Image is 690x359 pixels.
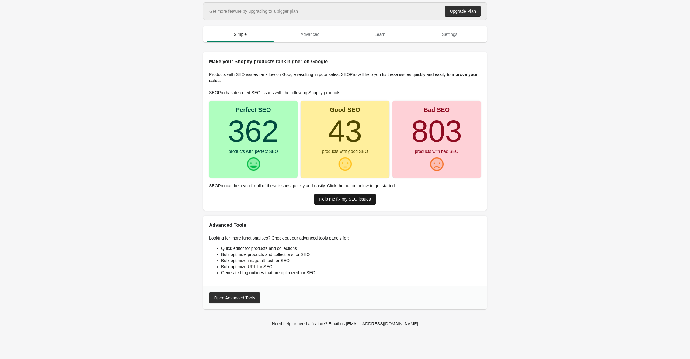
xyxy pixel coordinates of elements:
[221,251,481,257] li: Bulk optimize products and collections for SEO
[221,270,481,276] li: Generate blog outlines that are optimized for SEO
[330,107,360,113] div: Good SEO
[345,26,415,42] button: Learn
[209,222,481,229] h2: Advanced Tools
[209,90,481,96] p: SEOPro has detected SEO issues with the following Shopify products:
[207,29,274,40] span: Simple
[228,114,279,148] turbo-frame: 362
[328,114,362,148] turbo-frame: 43
[319,197,371,202] div: Help me fix my SEO issues
[203,229,487,286] div: Looking for more functionalities? Check out our advanced tools panels for:
[415,26,485,42] button: Settings
[445,6,481,17] a: Upgrade Plan
[346,321,418,326] div: [EMAIL_ADDRESS][DOMAIN_NAME]
[205,26,275,42] button: Simple
[214,295,255,300] div: Open Advanced Tools
[424,107,450,113] div: Bad SEO
[236,107,271,113] div: Perfect SEO
[221,264,481,270] li: Bulk optimize URL for SEO
[343,318,420,329] a: [EMAIL_ADDRESS][DOMAIN_NAME]
[415,149,458,154] div: products with bad SEO
[221,257,481,264] li: Bulk optimize image alt-text for SEO
[346,29,414,40] span: Learn
[275,26,345,42] button: Advanced
[221,245,481,251] li: Quick editor for products and collections
[272,320,418,327] div: Need help or need a feature? Email us:
[228,149,278,154] div: products with perfect SEO
[314,194,376,205] a: Help me fix my SEO issues
[209,58,481,65] h2: Make your Shopify products rank higher on Google
[411,114,462,148] turbo-frame: 803
[209,8,298,14] div: Get more feature by upgrading to a bigger plan
[450,9,476,14] div: Upgrade Plan
[209,292,260,303] button: Open Advanced Tools
[277,29,344,40] span: Advanced
[209,71,481,84] p: Products with SEO issues rank low on Google resulting in poor sales. SEOPro will help you fix the...
[322,149,368,154] div: products with good SEO
[416,29,484,40] span: Settings
[209,183,481,189] p: SEOPro can help you fix all of these issues quickly and easily. Click the button below to get sta...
